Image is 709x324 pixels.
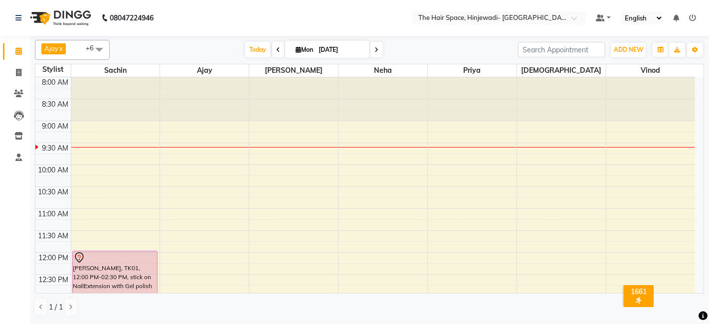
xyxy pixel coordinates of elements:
[36,187,71,197] div: 10:30 AM
[249,64,338,77] span: [PERSON_NAME]
[36,209,71,219] div: 11:00 AM
[40,121,71,132] div: 9:00 AM
[316,42,365,57] input: 2025-09-01
[339,64,427,77] span: Neha
[35,64,71,75] div: Stylist
[49,302,63,313] span: 1 / 1
[517,64,606,77] span: [DEMOGRAPHIC_DATA]
[606,64,695,77] span: Vinod
[614,46,643,53] span: ADD NEW
[428,64,517,77] span: Priya
[245,42,270,57] span: Today
[86,44,101,52] span: +6
[40,143,71,154] div: 9:30 AM
[36,231,71,241] div: 11:30 AM
[611,43,646,57] button: ADD NEW
[626,287,652,296] div: 1661
[40,99,71,110] div: 8:30 AM
[518,42,605,57] input: Search Appointment
[44,44,58,52] span: Ajay
[25,4,94,32] img: logo
[293,46,316,53] span: Mon
[37,275,71,285] div: 12:30 PM
[110,4,154,32] b: 08047224946
[160,64,249,77] span: Ajay
[37,253,71,263] div: 12:00 PM
[40,77,71,88] div: 8:00 AM
[58,44,63,52] a: x
[71,64,160,77] span: Sachin
[36,165,71,175] div: 10:00 AM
